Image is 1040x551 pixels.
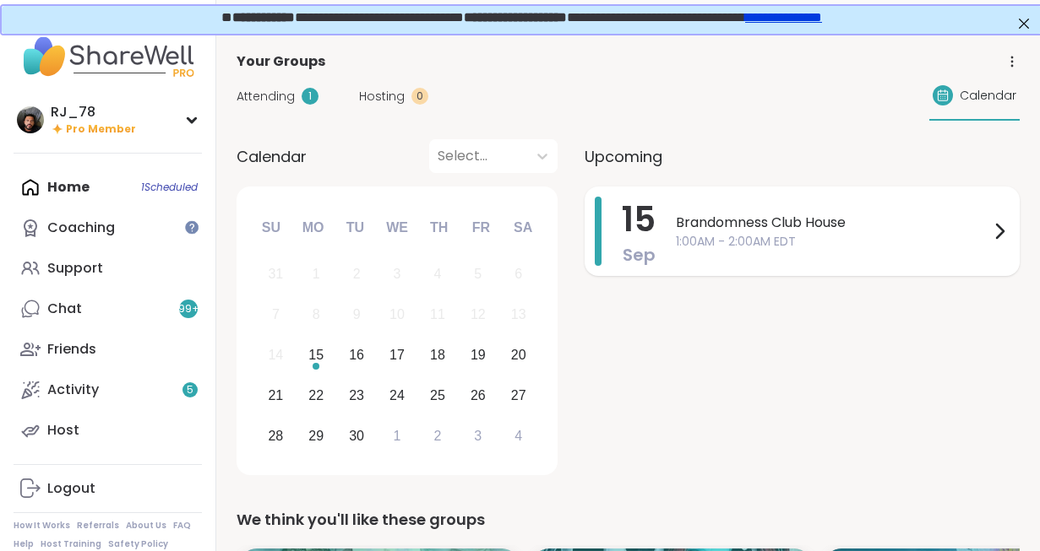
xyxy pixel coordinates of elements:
div: 3 [474,424,482,447]
div: 9 [353,303,361,326]
div: Not available Monday, September 8th, 2025 [298,297,335,333]
div: Not available Friday, September 12th, 2025 [460,297,496,333]
span: 99 + [178,302,199,316]
div: Sa [504,209,542,246]
div: Not available Sunday, September 14th, 2025 [258,338,294,374]
div: 15 [308,343,324,366]
div: Choose Tuesday, September 23rd, 2025 [339,377,375,413]
a: Host Training [41,538,101,550]
div: Choose Friday, October 3rd, 2025 [460,418,496,454]
div: 17 [389,343,405,366]
div: Host [47,421,79,440]
div: Choose Saturday, September 20th, 2025 [500,338,536,374]
a: Help [14,538,34,550]
div: Choose Wednesday, October 1st, 2025 [379,418,416,454]
a: About Us [126,520,166,532]
span: 1:00AM - 2:00AM EDT [676,233,989,251]
a: Host [14,410,202,451]
div: Not available Friday, September 5th, 2025 [460,257,496,293]
div: We think you'll like these groups [237,508,1020,532]
a: Safety Policy [108,538,168,550]
iframe: Spotlight [185,220,199,234]
span: Calendar [237,145,307,168]
span: Hosting [359,88,405,105]
a: How It Works [14,520,70,532]
div: Activity [47,381,99,399]
span: Calendar [960,87,1016,105]
div: 2 [353,262,361,285]
div: Chat [47,300,82,318]
div: 29 [308,424,324,447]
div: 14 [268,343,283,366]
div: 30 [349,424,364,447]
div: Choose Thursday, September 18th, 2025 [420,338,456,374]
div: 8 [313,303,320,326]
div: Not available Thursday, September 4th, 2025 [420,257,456,293]
div: Not available Thursday, September 11th, 2025 [420,297,456,333]
div: Choose Monday, September 15th, 2025 [298,338,335,374]
span: Brandomness Club House [676,213,989,233]
div: Choose Thursday, September 25th, 2025 [420,377,456,413]
div: 10 [389,303,405,326]
div: Choose Thursday, October 2nd, 2025 [420,418,456,454]
div: Choose Tuesday, September 16th, 2025 [339,338,375,374]
div: We [378,209,416,246]
span: Upcoming [585,145,662,168]
span: Your Groups [237,51,325,72]
div: 18 [430,343,445,366]
div: 12 [471,303,486,326]
div: 5 [474,262,482,285]
div: 4 [515,424,522,447]
div: 4 [433,262,441,285]
div: 7 [272,303,280,326]
a: FAQ [173,520,191,532]
div: Not available Tuesday, September 2nd, 2025 [339,257,375,293]
div: Not available Saturday, September 13th, 2025 [500,297,536,333]
div: 21 [268,384,283,407]
div: Th [421,209,458,246]
a: Logout [14,468,202,509]
div: 1 [394,424,401,447]
div: 26 [471,384,486,407]
div: 24 [389,384,405,407]
div: 6 [515,262,522,285]
div: 2 [433,424,441,447]
div: Not available Sunday, September 7th, 2025 [258,297,294,333]
div: Not available Tuesday, September 9th, 2025 [339,297,375,333]
div: Choose Monday, September 22nd, 2025 [298,377,335,413]
div: Not available Wednesday, September 3rd, 2025 [379,257,416,293]
div: Choose Sunday, September 21st, 2025 [258,377,294,413]
div: Choose Wednesday, September 17th, 2025 [379,338,416,374]
div: 28 [268,424,283,447]
div: 19 [471,343,486,366]
span: Pro Member [66,122,136,137]
div: RJ_78 [51,103,136,122]
div: Friends [47,340,96,359]
div: Coaching [47,219,115,237]
div: 13 [511,303,526,326]
a: Support [14,248,202,289]
img: ShareWell Nav Logo [14,27,202,86]
div: Choose Friday, September 19th, 2025 [460,338,496,374]
div: Choose Tuesday, September 30th, 2025 [339,418,375,454]
div: 1 [302,88,319,105]
div: 16 [349,343,364,366]
a: Activity5 [14,370,202,410]
div: Choose Sunday, September 28th, 2025 [258,418,294,454]
div: Choose Friday, September 26th, 2025 [460,377,496,413]
div: 0 [411,88,428,105]
div: Not available Saturday, September 6th, 2025 [500,257,536,293]
div: Choose Monday, September 29th, 2025 [298,418,335,454]
div: 1 [313,262,320,285]
div: 22 [308,384,324,407]
div: Choose Saturday, October 4th, 2025 [500,418,536,454]
span: 15 [622,196,656,243]
div: Logout [47,479,95,498]
img: RJ_78 [17,106,44,133]
div: Fr [462,209,499,246]
div: 11 [430,303,445,326]
div: 27 [511,384,526,407]
div: Support [47,259,103,278]
div: Choose Saturday, September 27th, 2025 [500,377,536,413]
span: Attending [237,88,295,105]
